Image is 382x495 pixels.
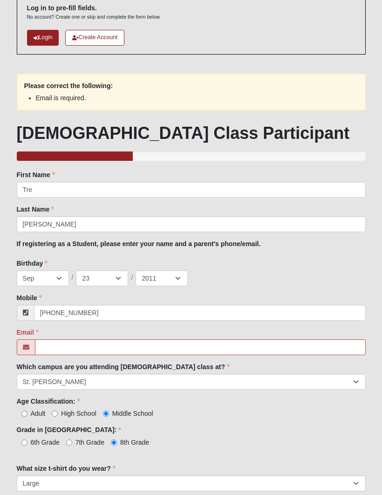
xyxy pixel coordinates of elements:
b: If registering as a Student, please enter your name and a parent's phone/email. [17,240,261,247]
label: Mobile [17,293,42,302]
span: 6th Grade [31,439,60,446]
label: What size t-shirt do you wear? [17,464,116,473]
h6: Log in to pre-fill fields. [27,4,161,12]
label: Email [17,328,39,337]
span: Adult [31,410,46,417]
label: Which campus are you attending [DEMOGRAPHIC_DATA] class at? [17,362,230,371]
label: Grade in [GEOGRAPHIC_DATA]: [17,425,122,434]
h1: [DEMOGRAPHIC_DATA] Class Participant [17,123,366,143]
span: 8th Grade [120,439,149,446]
label: Birthday [17,259,48,268]
span: 7th Grade [75,439,104,446]
span: High School [61,410,96,417]
input: 7th Grade [66,440,72,446]
input: 8th Grade [111,440,117,446]
div: Please correct the following: [17,74,366,110]
label: Age Classification: [17,397,80,406]
span: / [131,273,133,283]
input: Adult [21,411,27,417]
label: Last Name [17,205,55,214]
a: Create Account [65,30,124,45]
input: Middle School [103,411,109,417]
span: Middle School [112,410,153,417]
p: No account? Create one or skip and complete the form below. [27,14,161,21]
label: First Name [17,170,55,179]
li: Email is required. [36,93,347,103]
span: / [72,273,74,283]
input: High School [52,411,58,417]
a: Login [27,30,59,45]
input: 6th Grade [21,440,27,446]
